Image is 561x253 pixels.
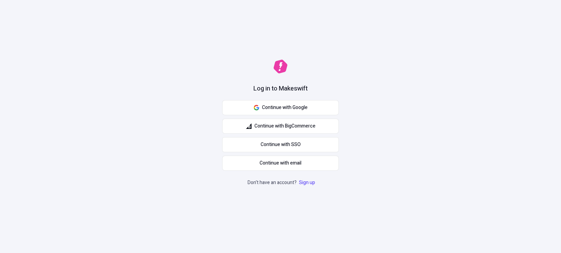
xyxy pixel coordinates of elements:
button: Continue with BigCommerce [222,119,339,134]
span: Continue with BigCommerce [254,122,315,130]
span: Continue with email [260,159,301,167]
h1: Log in to Makeswift [253,84,308,93]
a: Sign up [298,179,317,186]
p: Don't have an account? [248,179,317,186]
button: Continue with Google [222,100,339,115]
a: Continue with SSO [222,137,339,152]
button: Continue with email [222,156,339,171]
span: Continue with Google [262,104,308,111]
